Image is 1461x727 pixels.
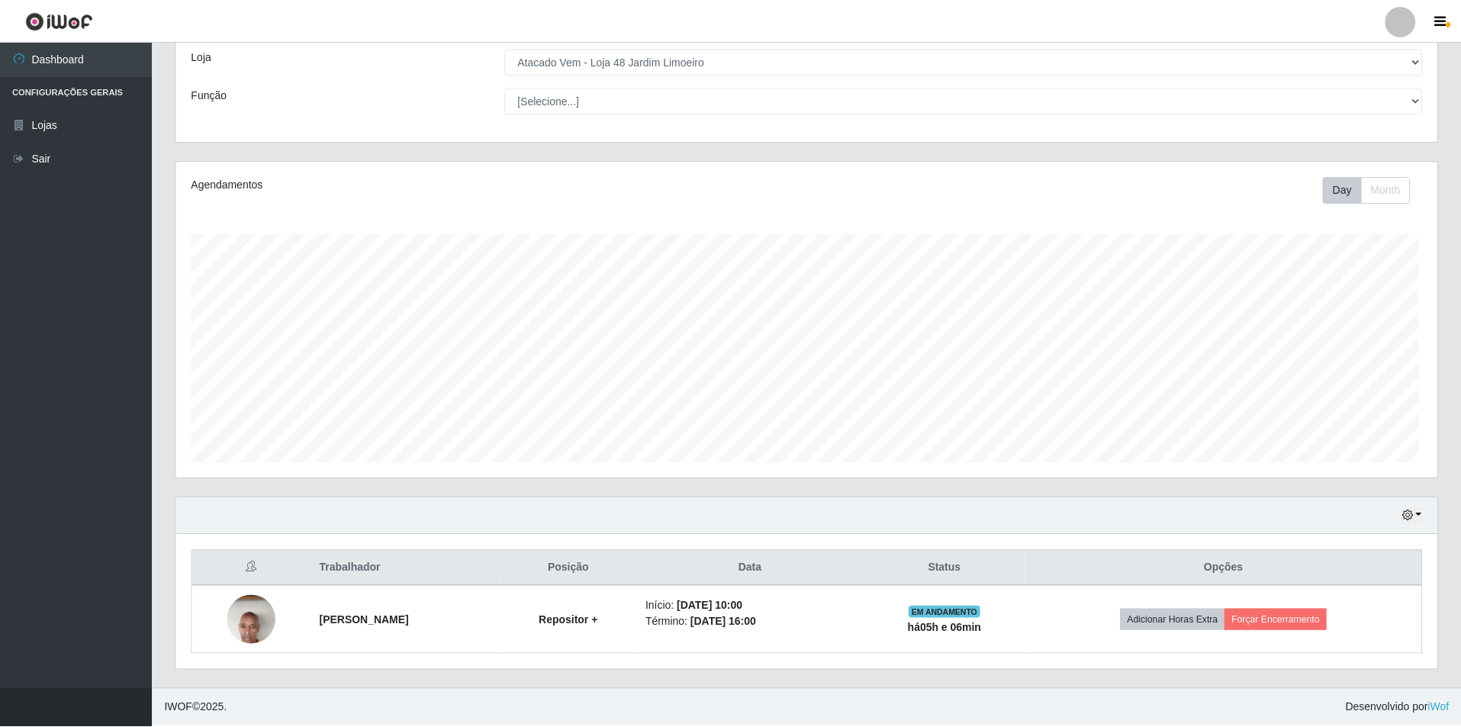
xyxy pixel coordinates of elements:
[678,600,744,612] time: [DATE] 10:00
[911,606,983,619] span: EM ANDAMENTO
[25,11,93,31] img: CoreUI Logo
[647,614,857,630] li: Término:
[191,49,211,65] label: Loja
[910,622,984,634] strong: há 05 h e 06 min
[311,551,502,587] th: Trabalhador
[165,702,193,714] span: IWOF
[1326,177,1365,204] button: Day
[1028,551,1425,587] th: Opções
[191,88,227,104] label: Função
[320,614,410,626] strong: [PERSON_NAME]
[1431,702,1453,714] a: iWof
[1228,610,1330,631] button: Forçar Encerramento
[638,551,866,587] th: Data
[501,551,638,587] th: Posição
[692,616,758,628] time: [DATE] 16:00
[1364,177,1414,204] button: Month
[191,177,693,193] div: Agendamentos
[647,598,857,614] li: Início:
[866,551,1028,587] th: Status
[1123,610,1228,631] button: Adicionar Horas Extra
[540,614,599,626] strong: Repositor +
[227,566,276,674] img: 1756393713043.jpeg
[1326,177,1426,204] div: Toolbar with button groups
[1326,177,1414,204] div: First group
[1349,700,1453,716] span: Desenvolvido por
[165,700,227,716] span: © 2025 .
